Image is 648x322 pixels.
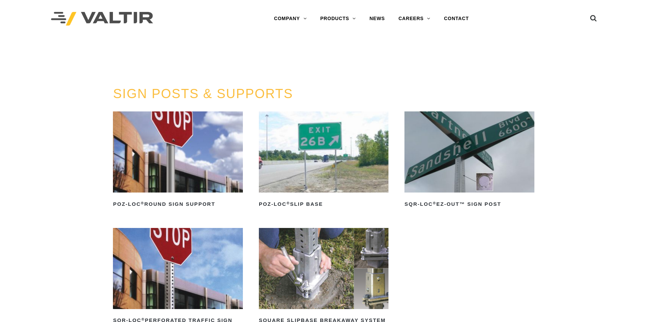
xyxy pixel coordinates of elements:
[363,12,392,26] a: NEWS
[433,201,436,205] sup: ®
[113,199,243,210] h2: POZ-LOC Round Sign Support
[113,111,243,210] a: POZ-LOC®Round Sign Support
[286,201,290,205] sup: ®
[259,199,388,210] h2: POZ-LOC Slip Base
[437,12,476,26] a: CONTACT
[142,317,145,321] sup: ®
[404,199,534,210] h2: SQR-LOC EZ-Out™ Sign Post
[404,111,534,210] a: SQR-LOC®EZ-Out™ Sign Post
[51,12,153,26] img: Valtir
[267,12,313,26] a: COMPANY
[313,12,363,26] a: PRODUCTS
[392,12,437,26] a: CAREERS
[141,201,144,205] sup: ®
[113,87,293,101] a: SIGN POSTS & SUPPORTS
[259,111,388,210] a: POZ-LOC®Slip Base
